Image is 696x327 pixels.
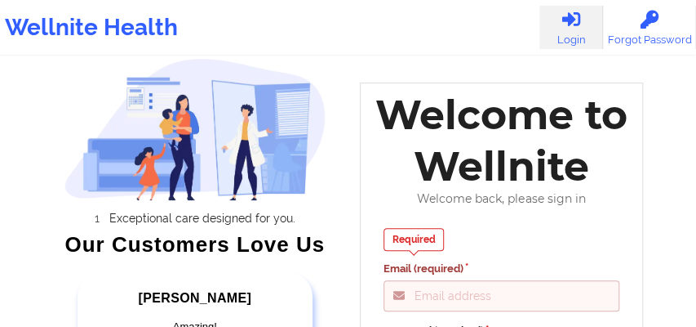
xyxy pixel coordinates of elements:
[539,6,603,49] a: Login
[383,261,620,277] label: Email (required)
[64,236,326,253] div: Our Customers Love Us
[79,212,326,225] li: Exceptional care designed for you.
[64,58,326,200] img: wellnite-auth-hero_200.c722682e.png
[383,280,620,311] input: Email address
[372,89,632,192] div: Welcome to Wellnite
[383,228,445,251] div: Required
[603,6,696,49] a: Forgot Password
[139,291,251,305] span: [PERSON_NAME]
[372,192,632,206] div: Welcome back, please sign in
